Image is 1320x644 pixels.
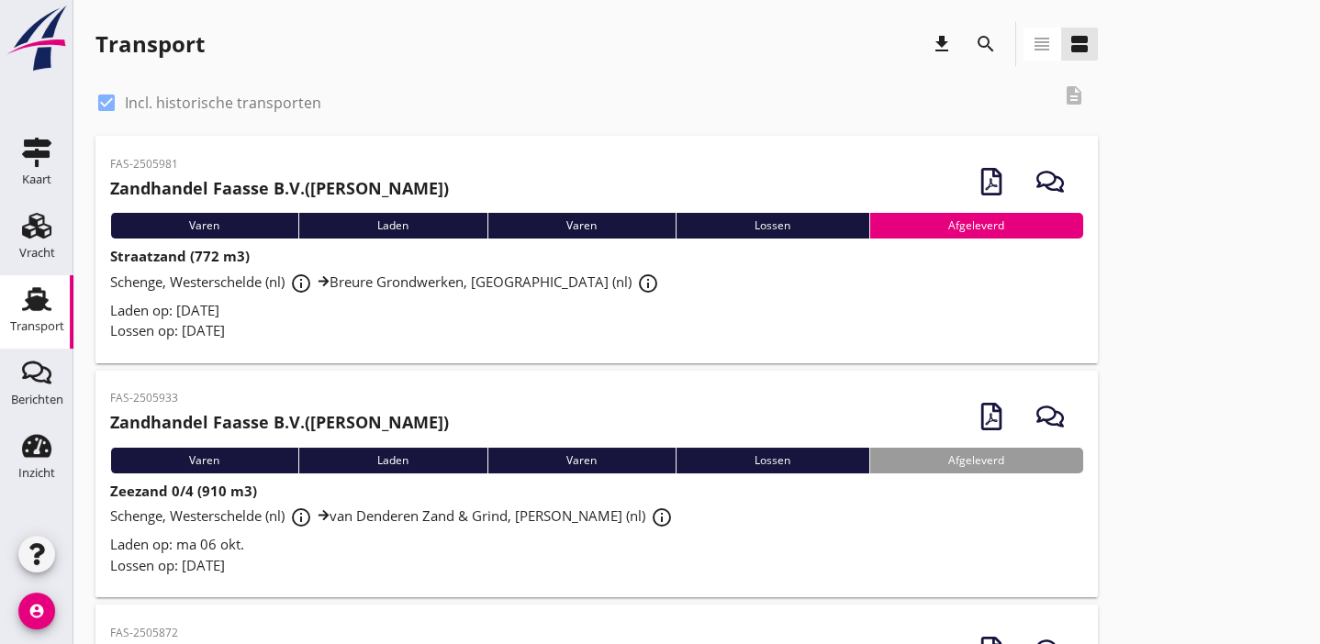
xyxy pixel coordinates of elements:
i: info_outline [651,506,673,528]
div: Varen [487,448,676,473]
div: Inzicht [18,467,55,479]
span: Laden op: [DATE] [110,301,219,319]
div: Laden [298,213,487,239]
span: Schenge, Westerschelde (nl) Breure Grondwerken, [GEOGRAPHIC_DATA] (nl) [110,272,665,291]
img: logo-small.a267ee39.svg [4,5,70,72]
span: Lossen op: [DATE] [110,321,225,339]
i: info_outline [290,272,312,294]
div: Transport [95,29,205,59]
a: FAS-2505981Zandhandel Faasse B.V.([PERSON_NAME])VarenLadenVarenLossenAfgeleverdStraatzand (772 m3... [95,136,1098,363]
div: Lossen [676,448,869,473]
div: Lossen [676,213,869,239]
span: Lossen op: [DATE] [110,556,225,574]
p: FAS-2505872 [110,625,449,641]
h2: ([PERSON_NAME]) [110,176,449,201]
p: FAS-2505981 [110,156,449,172]
i: view_headline [1031,33,1053,55]
div: Afgeleverd [869,213,1083,239]
div: Afgeleverd [869,448,1083,473]
div: Vracht [19,247,55,259]
div: Varen [110,213,298,239]
strong: Straatzand (772 m3) [110,247,250,265]
span: Schenge, Westerschelde (nl) van Denderen Zand & Grind, [PERSON_NAME] (nl) [110,506,678,525]
i: info_outline [290,506,312,528]
p: FAS-2505933 [110,390,449,406]
div: Varen [110,448,298,473]
div: Laden [298,448,487,473]
i: view_agenda [1068,33,1091,55]
i: download [931,33,953,55]
div: Varen [487,213,676,239]
i: account_circle [18,593,55,629]
h2: ([PERSON_NAME]) [110,410,449,435]
div: Berichten [11,394,63,405]
label: Incl. historische transporten [125,94,321,112]
strong: Zandhandel Faasse B.V. [110,411,305,433]
a: FAS-2505933Zandhandel Faasse B.V.([PERSON_NAME])VarenLadenVarenLossenAfgeleverdZeezand 0/4 (910 m... [95,371,1098,598]
strong: Zandhandel Faasse B.V. [110,177,305,199]
i: info_outline [637,272,659,294]
div: Kaart [22,173,51,185]
strong: Zeezand 0/4 (910 m3) [110,482,257,500]
div: Transport [10,320,64,332]
i: search [975,33,997,55]
span: Laden op: ma 06 okt. [110,535,244,553]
